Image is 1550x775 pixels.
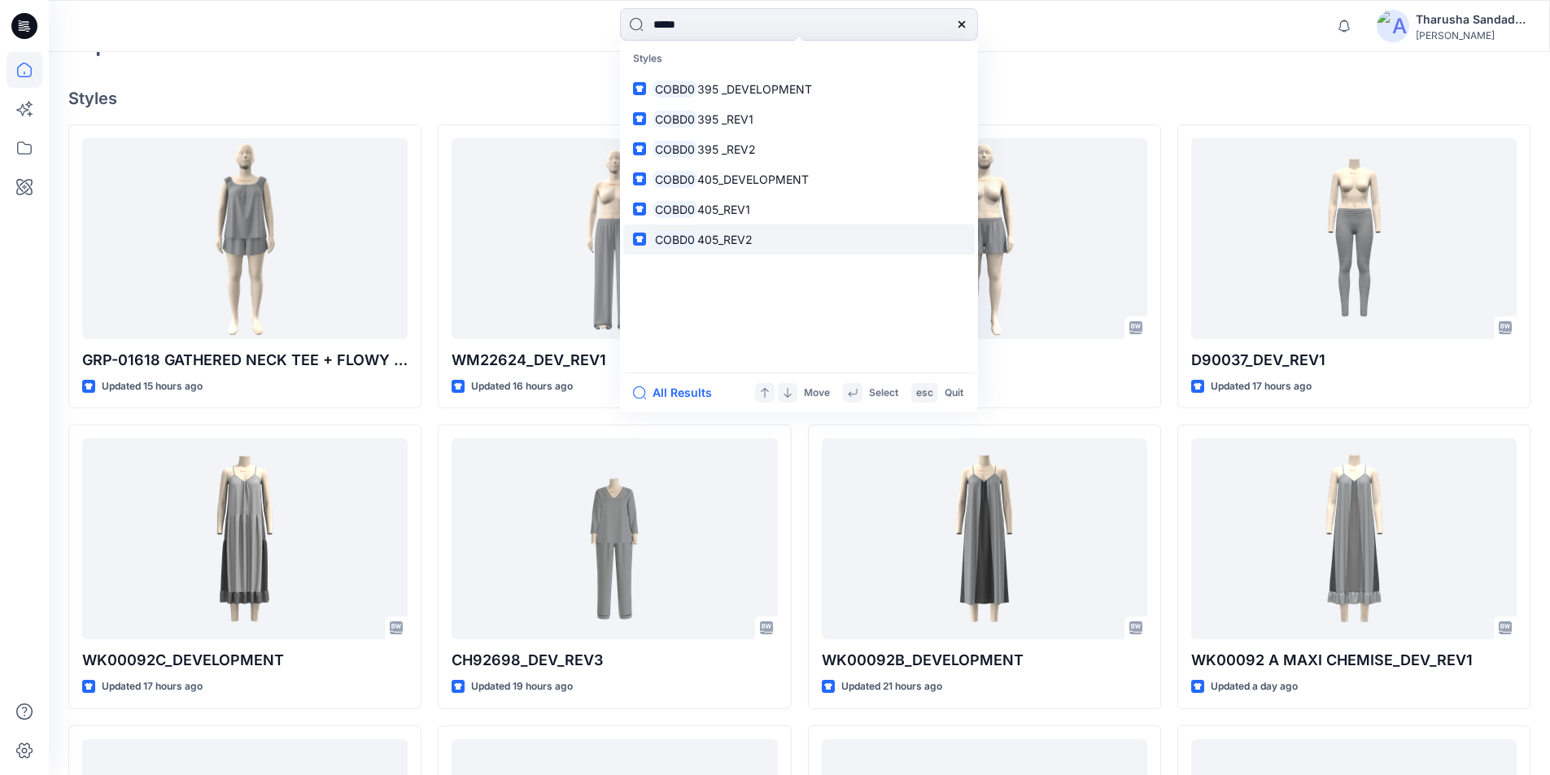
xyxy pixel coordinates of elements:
[822,438,1147,639] a: WK00092B_DEVELOPMENT
[623,104,975,134] a: COBD0395 _REV1
[1416,10,1530,29] div: Tharusha Sandadeepa
[945,385,963,402] p: Quit
[623,44,975,74] p: Styles
[452,649,777,672] p: CH92698_DEV_REV3
[633,383,723,403] button: All Results
[653,170,697,189] mark: COBD0
[653,110,697,128] mark: COBD0
[822,138,1147,339] a: WM22625_REV2
[68,89,1530,108] h4: Styles
[653,80,697,98] mark: COBD0
[697,112,753,126] span: 395 _REV1
[1416,29,1530,41] div: [PERSON_NAME]
[82,438,408,639] a: WK00092C_DEVELOPMENT
[102,378,203,395] p: Updated 15 hours ago
[623,134,975,164] a: COBD0395 _REV2
[623,224,975,255] a: COBD0405_REV2
[1191,138,1517,339] a: D90037_DEV_REV1
[804,385,830,402] p: Move
[653,200,697,219] mark: COBD0
[623,194,975,224] a: COBD0405_REV1
[452,138,777,339] a: WM22624_DEV_REV1
[623,74,975,104] a: COBD0395 _DEVELOPMENT
[82,138,408,339] a: GRP-01618 GATHERED NECK TEE + FLOWY SHORT_REV1
[1191,438,1517,639] a: WK00092 A MAXI CHEMISE_DEV_REV1
[697,142,756,156] span: 395 _REV2
[1211,678,1298,695] p: Updated a day ago
[916,385,933,402] p: esc
[452,349,777,372] p: WM22624_DEV_REV1
[623,164,975,194] a: COBD0405_DEVELOPMENT
[841,678,942,695] p: Updated 21 hours ago
[452,438,777,639] a: CH92698_DEV_REV3
[1377,10,1409,42] img: avatar
[82,349,408,372] p: GRP-01618 GATHERED NECK TEE + FLOWY SHORT_REV1
[1191,649,1517,672] p: WK00092 A MAXI CHEMISE_DEV_REV1
[1211,378,1312,395] p: Updated 17 hours ago
[68,30,151,56] h2: Explore
[1191,349,1517,372] p: D90037_DEV_REV1
[697,233,753,246] span: 405_REV2
[471,678,573,695] p: Updated 19 hours ago
[653,140,697,159] mark: COBD0
[869,385,898,402] p: Select
[697,202,750,216] span: 405_REV1
[471,378,573,395] p: Updated 16 hours ago
[102,678,203,695] p: Updated 17 hours ago
[82,649,408,672] p: WK00092C_DEVELOPMENT
[697,172,809,186] span: 405_DEVELOPMENT
[653,230,697,249] mark: COBD0
[822,649,1147,672] p: WK00092B_DEVELOPMENT
[822,349,1147,372] p: WM22625_REV2
[697,82,812,96] span: 395 _DEVELOPMENT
